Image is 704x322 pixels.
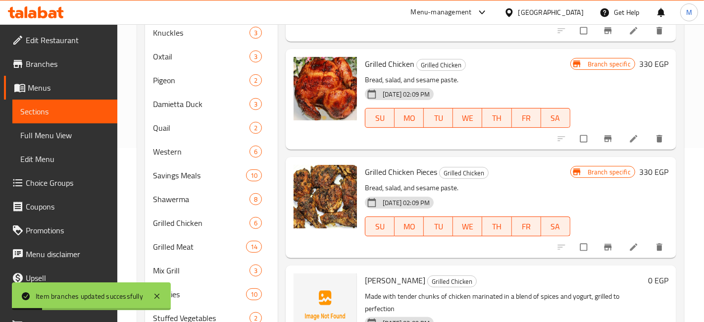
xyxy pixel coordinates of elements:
[26,272,109,284] span: Upsell
[153,122,250,134] span: Quail
[250,74,262,86] div: items
[250,265,262,276] div: items
[369,219,391,234] span: SU
[4,76,117,100] a: Menus
[145,163,278,187] div: Savings Meals10
[4,290,117,314] a: Coverage Report
[395,216,424,236] button: MO
[145,211,278,235] div: Grilled Chicken6
[597,128,621,150] button: Branch-specific-item
[250,193,262,205] div: items
[4,218,117,242] a: Promotions
[365,74,570,86] p: Bread, salad, and sesame paste.
[428,111,449,125] span: TU
[153,146,250,158] div: Western
[597,236,621,258] button: Branch-specific-item
[424,216,453,236] button: TU
[365,164,437,179] span: Grilled Chicken Pieces
[246,288,262,300] div: items
[145,235,278,259] div: Grilled Meat14
[457,219,478,234] span: WE
[512,216,541,236] button: FR
[686,7,692,18] span: M
[145,116,278,140] div: Quail2
[545,111,566,125] span: SA
[294,57,357,120] img: Grilled Chicken
[28,82,109,94] span: Menus
[250,217,262,229] div: items
[250,195,261,204] span: 8
[597,20,621,42] button: Branch-specific-item
[145,187,278,211] div: Shawerma8
[4,28,117,52] a: Edit Restaurant
[4,171,117,195] a: Choice Groups
[153,27,250,39] span: Knuckles
[453,216,482,236] button: WE
[424,108,453,128] button: TU
[153,169,246,181] span: Savings Meals
[482,108,511,128] button: TH
[639,165,668,179] h6: 330 EGP
[26,224,109,236] span: Promotions
[649,236,672,258] button: delete
[365,56,414,71] span: Grilled Chicken
[4,242,117,266] a: Menu disclaimer
[12,123,117,147] a: Full Menu View
[145,92,278,116] div: Damietta Duck3
[247,171,261,180] span: 10
[411,6,472,18] div: Menu-management
[26,177,109,189] span: Choice Groups
[153,217,250,229] div: Grilled Chicken
[20,129,109,141] span: Full Menu View
[250,122,262,134] div: items
[153,241,246,253] div: Grilled Meat
[36,291,143,302] div: Item branches updated successfully
[250,51,262,62] div: items
[145,259,278,282] div: Mix Grill3
[428,276,476,287] span: Grilled Chicken
[399,111,420,125] span: MO
[453,108,482,128] button: WE
[250,146,262,158] div: items
[246,241,262,253] div: items
[145,45,278,68] div: Oxtail3
[153,288,246,300] span: Pastries
[365,273,425,288] span: [PERSON_NAME]
[428,219,449,234] span: TU
[153,193,250,205] span: Shawerma
[482,216,511,236] button: TH
[365,216,395,236] button: SU
[648,273,668,287] h6: 0 EGP
[250,28,261,38] span: 3
[516,111,537,125] span: FR
[294,165,357,228] img: Grilled Chicken Pieces
[639,57,668,71] h6: 330 EGP
[395,108,424,128] button: MO
[26,58,109,70] span: Branches
[518,7,584,18] div: [GEOGRAPHIC_DATA]
[4,52,117,76] a: Branches
[153,265,250,276] span: Mix Grill
[246,169,262,181] div: items
[12,100,117,123] a: Sections
[629,134,641,144] a: Edit menu item
[250,52,261,61] span: 3
[247,242,261,252] span: 14
[145,21,278,45] div: Knuckles3
[629,242,641,252] a: Edit menu item
[145,282,278,306] div: Pastries10
[512,108,541,128] button: FR
[545,219,566,234] span: SA
[584,167,635,177] span: Branch specific
[26,248,109,260] span: Menu disclaimer
[541,108,570,128] button: SA
[20,153,109,165] span: Edit Menu
[4,195,117,218] a: Coupons
[250,218,261,228] span: 6
[574,21,595,40] span: Select to update
[153,74,250,86] span: Pigeon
